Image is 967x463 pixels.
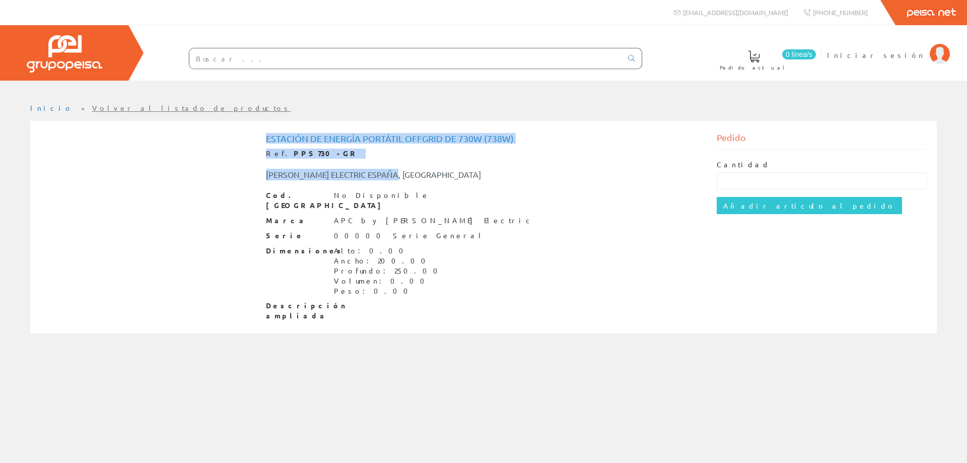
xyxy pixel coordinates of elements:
[266,134,702,144] h1: Estación de energía portátil OffGrid de 730W (738W)
[189,48,622,69] input: Buscar ...
[266,149,702,159] div: Ref.
[266,246,326,256] span: Dimensiones
[717,160,770,170] label: Cantidad
[813,8,868,17] span: [PHONE_NUMBER]
[827,42,950,51] a: Iniciar sesión
[334,231,485,241] div: 00000 Serie General
[717,131,927,150] div: Pedido
[266,231,326,241] span: Serie
[683,8,788,17] span: [EMAIL_ADDRESS][DOMAIN_NAME]
[717,197,902,214] input: Añadir artículo al pedido
[334,286,444,296] div: Peso: 0.00
[27,35,102,73] img: Grupo Peisa
[334,276,444,286] div: Volumen: 0.00
[266,301,326,321] span: Descripción ampliada
[266,216,326,226] span: Marca
[782,49,816,59] span: 0 línea/s
[827,50,925,60] span: Iniciar sesión
[720,62,788,73] span: Pedido actual
[334,246,444,256] div: Alto: 0.00
[334,216,534,226] div: APC by [PERSON_NAME] Electric
[258,169,521,180] div: [PERSON_NAME] ELECTRIC ESPAÑA, [GEOGRAPHIC_DATA]
[334,266,444,276] div: Profundo: 250.00
[334,190,430,201] div: No Disponible
[30,103,73,112] a: Inicio
[334,256,444,266] div: Ancho: 200.00
[266,190,326,211] span: Cod. [GEOGRAPHIC_DATA]
[294,149,359,158] strong: PPS730-GR
[92,103,291,112] a: Volver al listado de productos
